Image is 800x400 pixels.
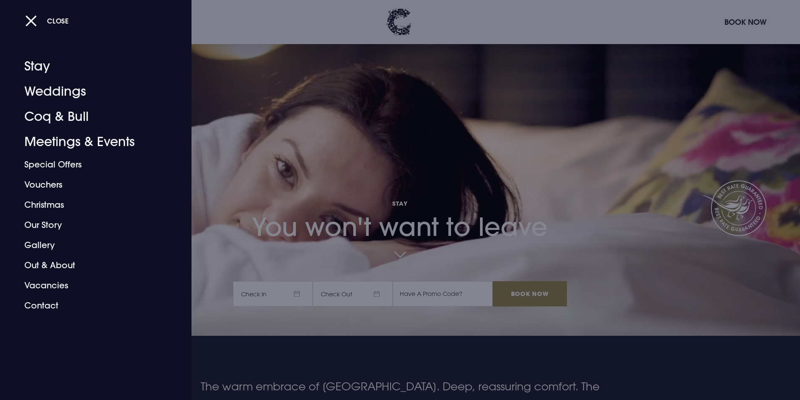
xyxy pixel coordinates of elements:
[24,175,157,195] a: Vouchers
[24,255,157,275] a: Out & About
[24,79,157,104] a: Weddings
[24,195,157,215] a: Christmas
[24,215,157,235] a: Our Story
[25,12,69,29] button: Close
[24,154,157,175] a: Special Offers
[24,129,157,154] a: Meetings & Events
[24,295,157,316] a: Contact
[47,16,69,25] span: Close
[24,275,157,295] a: Vacancies
[24,54,157,79] a: Stay
[24,235,157,255] a: Gallery
[24,104,157,129] a: Coq & Bull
